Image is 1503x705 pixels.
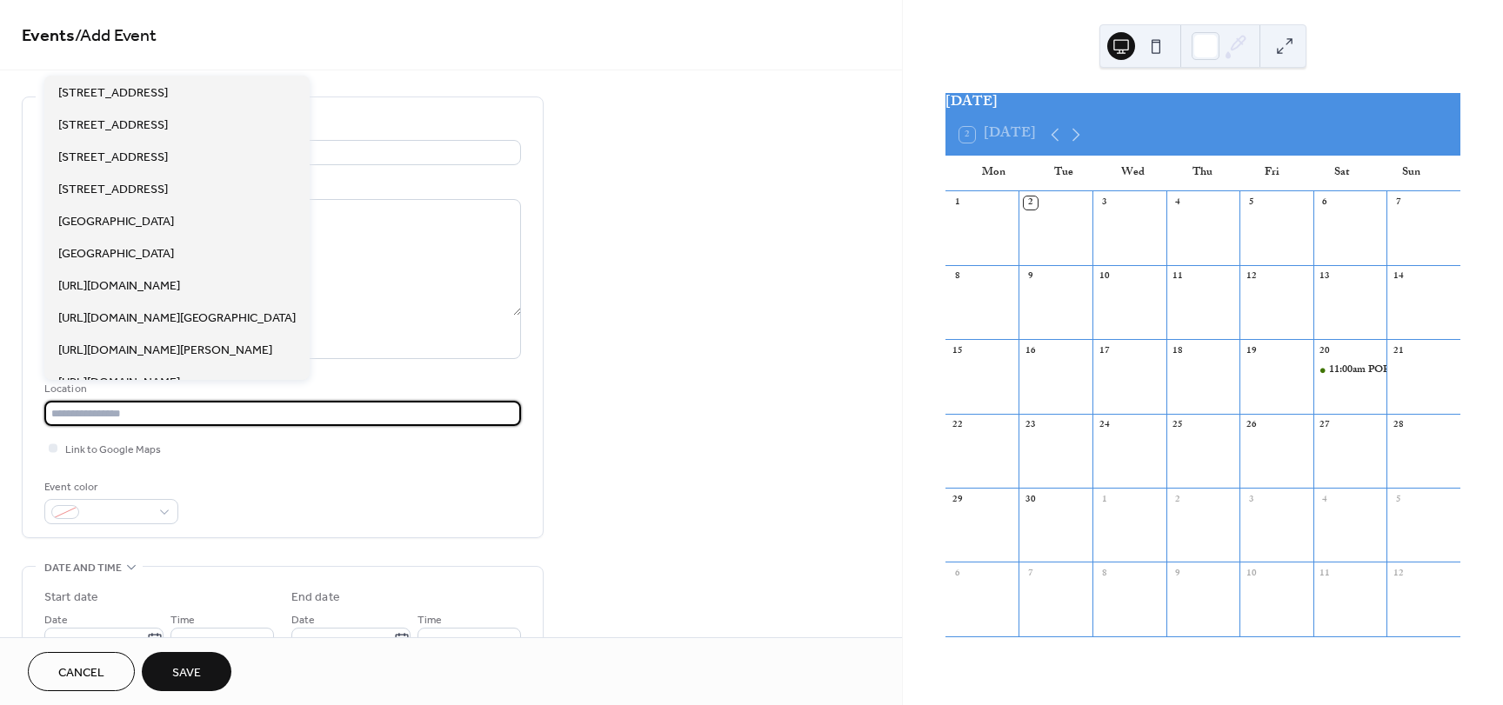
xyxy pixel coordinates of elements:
[1245,493,1258,506] div: 3
[58,309,296,328] span: [URL][DOMAIN_NAME][GEOGRAPHIC_DATA]
[1245,419,1258,432] div: 26
[1098,419,1111,432] div: 24
[1319,419,1332,432] div: 27
[1172,270,1185,283] div: 11
[58,374,180,392] span: [URL][DOMAIN_NAME]
[1245,344,1258,357] div: 19
[1319,493,1332,506] div: 4
[1319,344,1332,357] div: 20
[1024,567,1037,580] div: 7
[951,344,964,357] div: 15
[1098,196,1111,210] div: 3
[1024,493,1037,506] div: 30
[1098,567,1111,580] div: 8
[172,664,201,682] span: Save
[1168,156,1238,191] div: Thu
[58,213,174,231] span: [GEOGRAPHIC_DATA]
[1099,156,1168,191] div: Wed
[1172,567,1185,580] div: 9
[1172,419,1185,432] div: 25
[170,611,195,629] span: Time
[1392,270,1405,283] div: 14
[1245,270,1258,283] div: 12
[1245,567,1258,580] div: 10
[1392,344,1405,357] div: 21
[951,419,964,432] div: 22
[44,478,175,496] div: Event color
[1172,196,1185,210] div: 4
[1024,270,1037,283] div: 9
[58,277,180,296] span: [URL][DOMAIN_NAME]
[1319,567,1332,580] div: 11
[1238,156,1307,191] div: Fri
[951,567,964,580] div: 6
[1392,493,1405,506] div: 5
[1392,567,1405,580] div: 12
[945,93,1460,114] div: [DATE]
[58,84,168,103] span: [STREET_ADDRESS]
[142,652,231,691] button: Save
[951,196,964,210] div: 1
[44,611,68,629] span: Date
[417,611,442,629] span: Time
[1392,419,1405,432] div: 28
[75,19,157,53] span: / Add Event
[58,181,168,199] span: [STREET_ADDRESS]
[58,149,168,167] span: [STREET_ADDRESS]
[1024,419,1037,432] div: 23
[1319,270,1332,283] div: 13
[951,493,964,506] div: 29
[1098,344,1111,357] div: 17
[1098,493,1111,506] div: 1
[291,589,340,607] div: End date
[1024,344,1037,357] div: 16
[58,116,168,135] span: [STREET_ADDRESS]
[44,559,122,577] span: Date and time
[1307,156,1377,191] div: Sat
[291,611,315,629] span: Date
[58,245,174,263] span: [GEOGRAPHIC_DATA]
[1098,270,1111,283] div: 10
[951,270,964,283] div: 8
[44,380,518,398] div: Location
[1313,363,1387,378] div: POP UP SHOP AT FM
[1172,493,1185,506] div: 2
[28,652,135,691] button: Cancel
[1377,156,1446,191] div: Sun
[1329,363,1368,378] span: 11:00am
[58,342,272,360] span: [URL][DOMAIN_NAME][PERSON_NAME]
[1245,196,1258,210] div: 5
[1319,196,1332,210] div: 6
[44,589,98,607] div: Start date
[58,664,104,682] span: Cancel
[959,156,1029,191] div: Mon
[1368,363,1476,378] div: POP UP SHOP AT FM
[1029,156,1099,191] div: Tue
[1172,344,1185,357] div: 18
[1024,196,1037,210] div: 2
[1392,196,1405,210] div: 7
[65,441,161,459] span: Link to Google Maps
[22,19,75,53] a: Events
